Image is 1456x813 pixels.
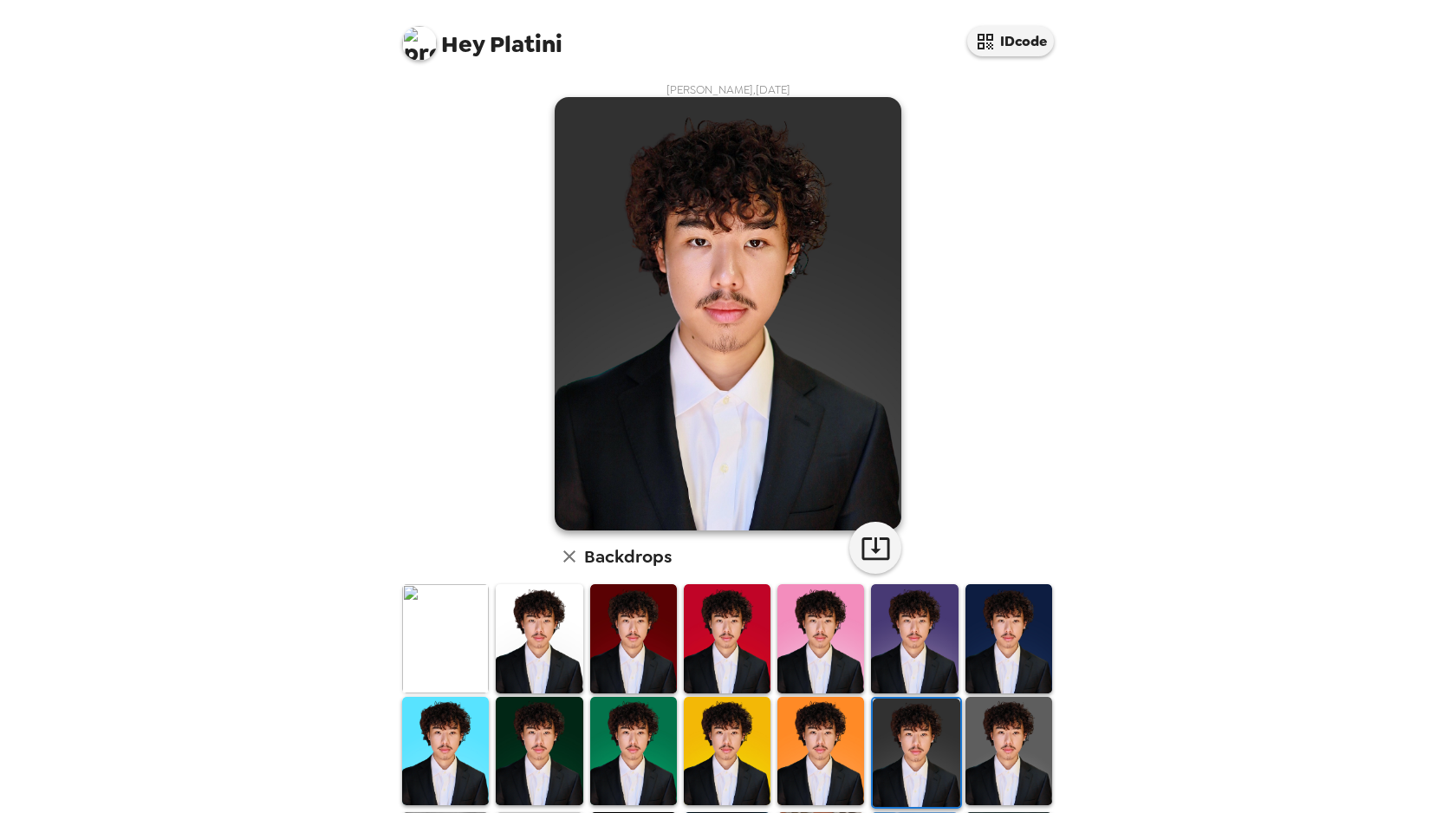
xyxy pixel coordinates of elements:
[666,82,790,97] span: [PERSON_NAME] , [DATE]
[402,26,437,61] img: profile pic
[584,543,672,570] h6: Backdrops
[555,97,901,530] img: user
[402,17,562,56] span: Platini
[441,29,484,60] span: Hey
[967,26,1054,56] button: IDcode
[402,584,489,693] img: Original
